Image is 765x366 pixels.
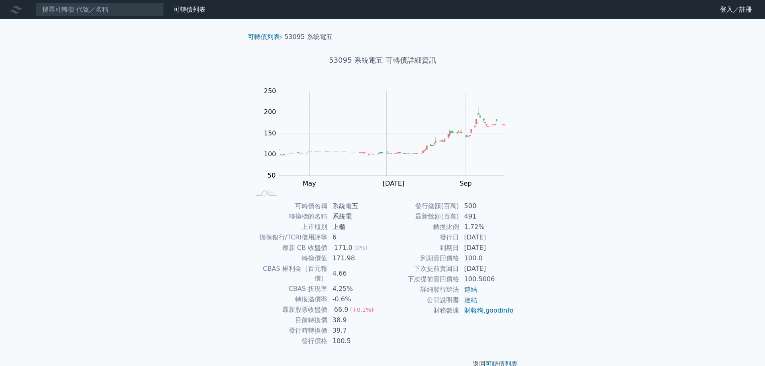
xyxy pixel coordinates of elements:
a: 可轉債列表 [173,6,206,13]
tspan: Sep [460,180,472,187]
td: 下次提前賣回價格 [383,274,459,284]
div: 171.0 [333,243,354,253]
td: 491 [459,211,514,222]
td: 最新餘額(百萬) [383,211,459,222]
td: [DATE] [459,232,514,243]
td: 財務數據 [383,305,459,316]
td: , [459,305,514,316]
td: 詳細發行辦法 [383,284,459,295]
td: 38.9 [328,315,383,325]
a: 可轉債列表 [248,33,280,41]
tspan: 250 [264,87,276,95]
tspan: 50 [267,172,275,179]
td: 公開說明書 [383,295,459,305]
div: 66.9 [333,305,350,315]
li: 53095 系統電五 [284,32,333,42]
td: 目前轉換價 [251,315,328,325]
td: 171.98 [328,253,383,264]
tspan: 200 [264,108,276,116]
span: (0%) [354,245,367,251]
td: 1.72% [459,222,514,232]
td: 上市櫃別 [251,222,328,232]
td: 轉換比例 [383,222,459,232]
td: 可轉債名稱 [251,201,328,211]
td: 轉換價值 [251,253,328,264]
td: 最新股票收盤價 [251,305,328,315]
h1: 53095 系統電五 可轉債詳細資訊 [241,55,524,66]
td: 500 [459,201,514,211]
td: 39.7 [328,325,383,336]
tspan: [DATE] [383,180,404,187]
td: 100.5 [328,336,383,346]
td: 100.5006 [459,274,514,284]
td: 轉換溢價率 [251,294,328,305]
input: 搜尋可轉債 代號／名稱 [35,3,164,16]
li: › [248,32,282,42]
td: 到期賣回價格 [383,253,459,264]
td: 6 [328,232,383,243]
td: 發行日 [383,232,459,243]
tspan: 100 [264,150,276,158]
td: 100.0 [459,253,514,264]
a: 連結 [464,296,477,304]
td: 最新 CB 收盤價 [251,243,328,253]
td: 上櫃 [328,222,383,232]
td: 系統電 [328,211,383,222]
td: 發行總額(百萬) [383,201,459,211]
td: 發行價格 [251,336,328,346]
td: 4.25% [328,284,383,294]
a: goodinfo [486,307,514,314]
td: [DATE] [459,264,514,274]
span: (+0.1%) [350,307,373,313]
td: CBAS 折現率 [251,284,328,294]
td: CBAS 權利金（百元報價） [251,264,328,284]
td: 轉換標的名稱 [251,211,328,222]
g: Chart [260,87,517,204]
a: 登入／註冊 [714,3,759,16]
a: 財報狗 [464,307,483,314]
td: 系統電五 [328,201,383,211]
tspan: 150 [264,129,276,137]
td: [DATE] [459,243,514,253]
td: 發行時轉換價 [251,325,328,336]
td: 到期日 [383,243,459,253]
td: 下次提前賣回日 [383,264,459,274]
tspan: May [303,180,316,187]
td: -0.6% [328,294,383,305]
a: 連結 [464,286,477,293]
td: 4.66 [328,264,383,284]
td: 擔保銀行/TCRI信用評等 [251,232,328,243]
